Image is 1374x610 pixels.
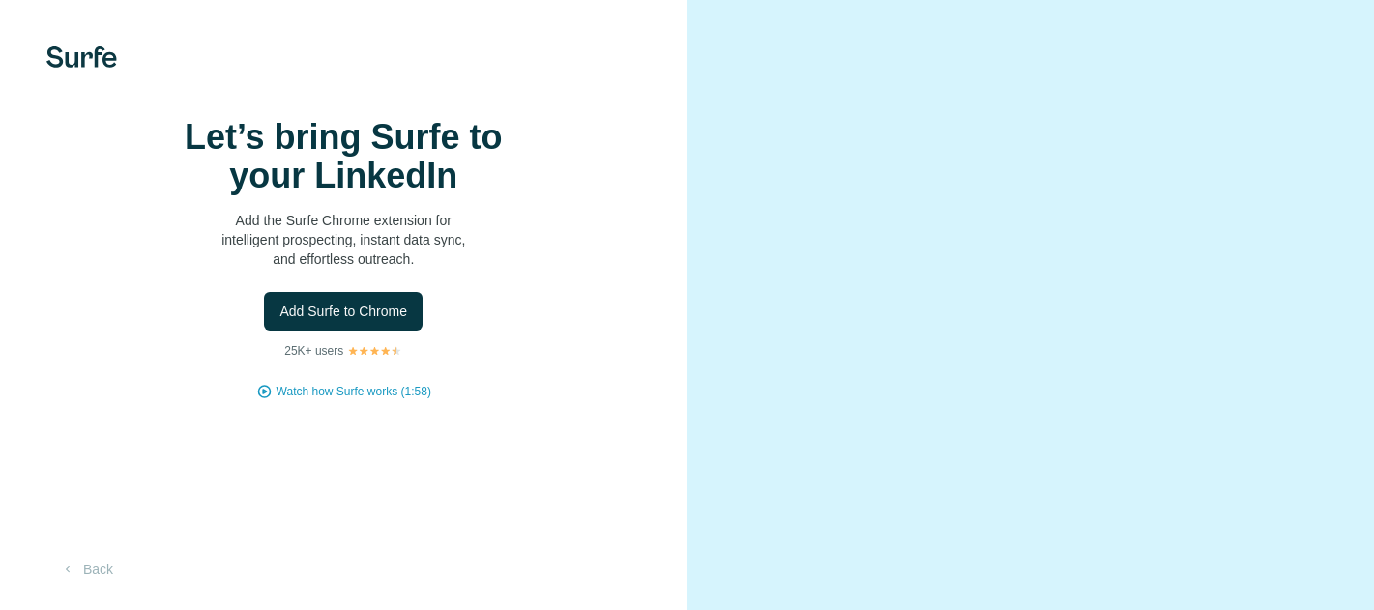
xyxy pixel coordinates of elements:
[46,552,127,587] button: Back
[347,345,402,357] img: Rating Stars
[277,383,431,400] button: Watch how Surfe works (1:58)
[264,292,423,331] button: Add Surfe to Chrome
[284,342,343,360] p: 25K+ users
[279,302,407,321] span: Add Surfe to Chrome
[46,46,117,68] img: Surfe's logo
[150,211,537,269] p: Add the Surfe Chrome extension for intelligent prospecting, instant data sync, and effortless out...
[150,118,537,195] h1: Let’s bring Surfe to your LinkedIn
